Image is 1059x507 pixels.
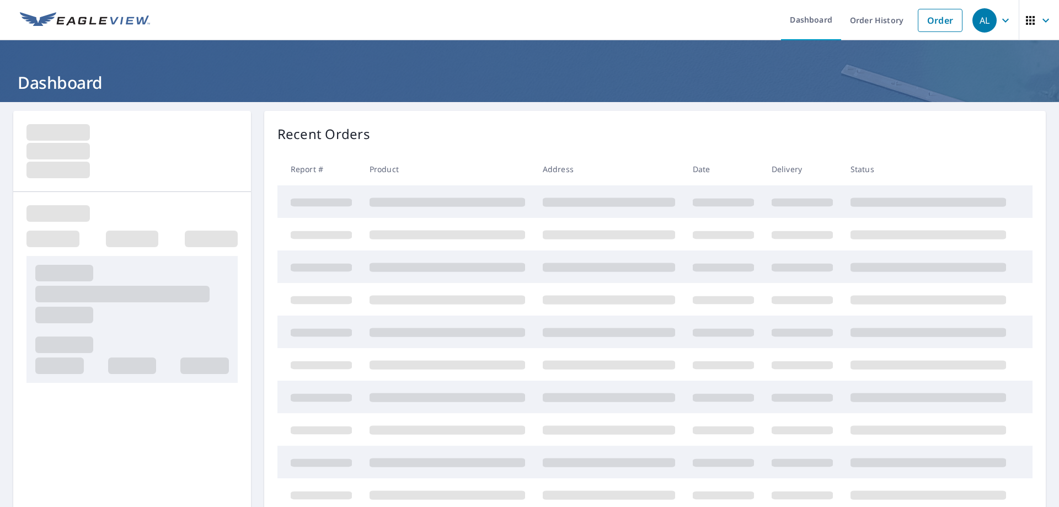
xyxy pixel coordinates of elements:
th: Date [684,153,763,185]
th: Delivery [763,153,842,185]
p: Recent Orders [277,124,370,144]
div: AL [972,8,997,33]
th: Status [842,153,1015,185]
h1: Dashboard [13,71,1046,94]
th: Address [534,153,684,185]
img: EV Logo [20,12,150,29]
th: Product [361,153,534,185]
a: Order [918,9,962,32]
th: Report # [277,153,361,185]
